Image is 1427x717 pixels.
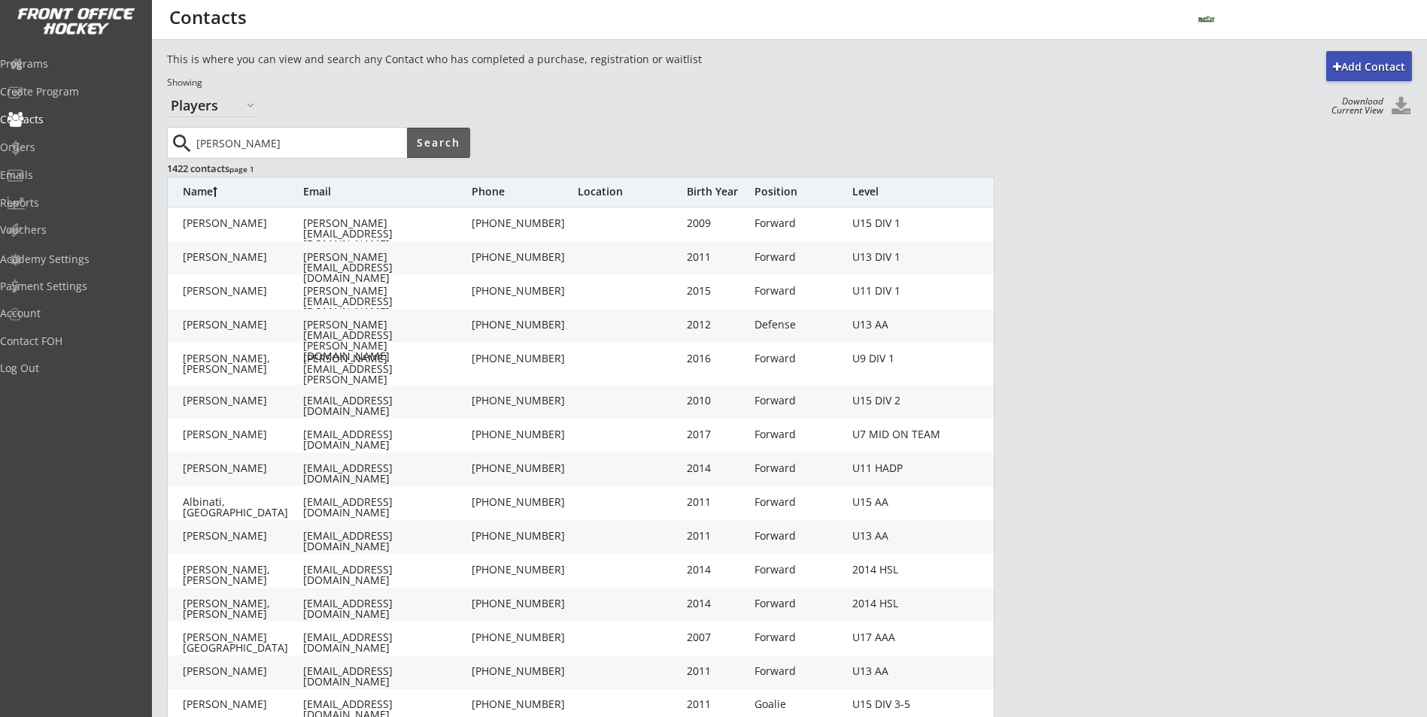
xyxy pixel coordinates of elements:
[687,598,747,609] div: 2014
[303,319,469,362] div: [PERSON_NAME][EMAIL_ADDRESS][PERSON_NAME][DOMAIN_NAME]
[852,564,943,575] div: 2014 HSL
[1326,59,1412,74] div: Add Contact
[687,564,747,575] div: 2014
[852,666,943,676] div: U13 AA
[183,286,303,296] div: [PERSON_NAME]
[303,353,469,395] div: [PERSON_NAME][EMAIL_ADDRESS][PERSON_NAME][DOMAIN_NAME]
[754,463,845,473] div: Forward
[472,218,577,228] div: [PHONE_NUMBER]
[183,218,303,228] div: [PERSON_NAME]
[303,531,469,552] div: [EMAIL_ADDRESS][DOMAIN_NAME]
[183,699,303,709] div: [PERSON_NAME]
[472,286,577,296] div: [PHONE_NUMBER]
[183,564,303,585] div: [PERSON_NAME], [PERSON_NAME]
[754,429,845,440] div: Forward
[687,699,747,709] div: 2011
[167,52,800,67] div: This is where you can view and search any Contact who has completed a purchase, registration or w...
[578,186,683,197] div: Location
[303,463,469,484] div: [EMAIL_ADDRESS][DOMAIN_NAME]
[183,632,303,653] div: [PERSON_NAME][GEOGRAPHIC_DATA]
[754,218,845,228] div: Forward
[229,164,254,174] font: page 1
[687,286,747,296] div: 2015
[687,186,747,197] div: Birth Year
[687,319,747,330] div: 2012
[303,252,469,283] div: [PERSON_NAME][EMAIL_ADDRESS][DOMAIN_NAME]
[472,429,577,440] div: [PHONE_NUMBER]
[303,497,469,518] div: [EMAIL_ADDRESS][DOMAIN_NAME]
[754,598,845,609] div: Forward
[183,395,303,406] div: [PERSON_NAME]
[754,319,845,330] div: Defense
[754,353,845,364] div: Forward
[852,186,943,197] div: Level
[754,699,845,709] div: Goalie
[754,395,845,406] div: Forward
[1389,97,1412,117] button: Click to download all Contacts. Your browser settings may try to block it, check your security se...
[303,218,469,250] div: [PERSON_NAME][EMAIL_ADDRESS][DOMAIN_NAME]
[407,128,470,158] button: Search
[183,186,303,197] div: Name
[472,564,577,575] div: [PHONE_NUMBER]
[687,252,747,262] div: 2011
[303,598,469,619] div: [EMAIL_ADDRESS][DOMAIN_NAME]
[687,463,747,473] div: 2014
[852,252,943,262] div: U13 DIV 1
[472,463,577,473] div: [PHONE_NUMBER]
[183,429,303,440] div: [PERSON_NAME]
[303,429,469,450] div: [EMAIL_ADDRESS][DOMAIN_NAME]
[472,598,577,609] div: [PHONE_NUMBER]
[193,128,407,158] input: Type here...
[169,132,194,156] button: search
[303,632,469,653] div: [EMAIL_ADDRESS][DOMAIN_NAME]
[687,395,747,406] div: 2010
[852,395,943,406] div: U15 DIV 2
[472,531,577,541] div: [PHONE_NUMBER]
[183,463,303,473] div: [PERSON_NAME]
[852,286,943,296] div: U11 DIV 1
[183,319,303,330] div: [PERSON_NAME]
[472,699,577,709] div: [PHONE_NUMBER]
[754,186,845,197] div: Position
[472,395,577,406] div: [PHONE_NUMBER]
[183,666,303,676] div: [PERSON_NAME]
[472,666,577,676] div: [PHONE_NUMBER]
[852,699,943,709] div: U15 DIV 3-5
[852,598,943,609] div: 2014 HSL
[183,353,303,374] div: [PERSON_NAME], [PERSON_NAME]
[852,353,943,364] div: U9 DIV 1
[852,531,943,541] div: U13 AA
[472,186,577,197] div: Phone
[852,497,943,507] div: U15 AA
[852,319,943,330] div: U13 AA
[472,353,577,364] div: [PHONE_NUMBER]
[183,252,303,262] div: [PERSON_NAME]
[472,252,577,262] div: [PHONE_NUMBER]
[687,531,747,541] div: 2011
[183,497,303,518] div: Albinati, [GEOGRAPHIC_DATA]
[472,319,577,330] div: [PHONE_NUMBER]
[303,666,469,687] div: [EMAIL_ADDRESS][DOMAIN_NAME]
[687,353,747,364] div: 2016
[687,429,747,440] div: 2017
[303,395,469,416] div: [EMAIL_ADDRESS][DOMAIN_NAME]
[183,598,303,619] div: [PERSON_NAME], [PERSON_NAME]
[303,286,469,317] div: [PERSON_NAME][EMAIL_ADDRESS][DOMAIN_NAME]
[303,186,469,197] div: Email
[167,77,800,89] div: Showing
[852,429,943,440] div: U7 MID ON TEAM
[167,162,469,175] div: 1422 contacts
[754,666,845,676] div: Forward
[754,286,845,296] div: Forward
[754,564,845,575] div: Forward
[687,632,747,643] div: 2007
[754,531,845,541] div: Forward
[754,252,845,262] div: Forward
[687,497,747,507] div: 2011
[687,218,747,228] div: 2009
[472,632,577,643] div: [PHONE_NUMBER]
[852,463,943,473] div: U11 HADP
[754,632,845,643] div: Forward
[852,218,943,228] div: U15 DIV 1
[754,497,845,507] div: Forward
